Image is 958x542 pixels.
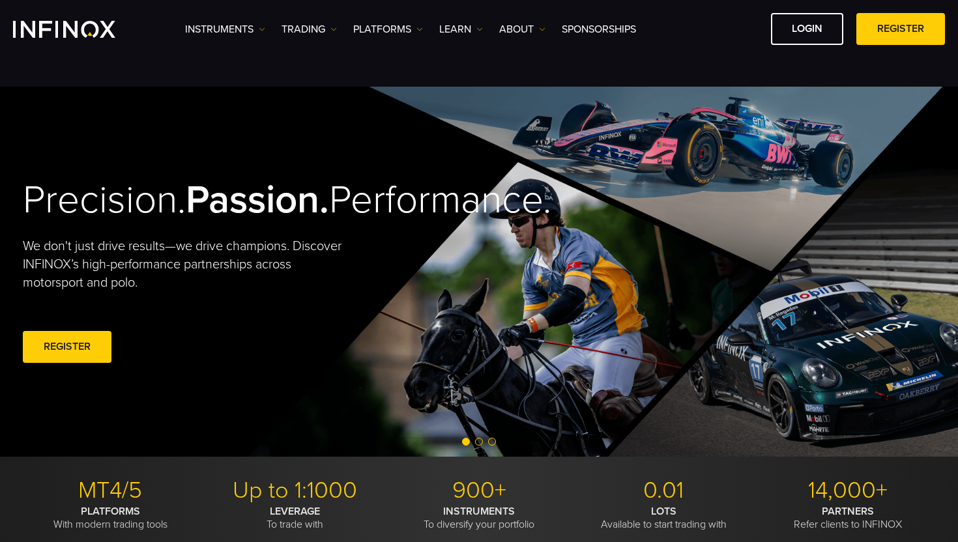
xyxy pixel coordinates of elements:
p: 900+ [392,476,566,505]
a: TRADING [282,21,337,37]
span: Go to slide 1 [462,438,470,446]
strong: PARTNERS [822,505,874,518]
p: Refer clients to INFINOX [761,505,935,531]
a: SPONSORSHIPS [562,21,636,37]
a: Instruments [185,21,265,37]
strong: Passion. [186,177,329,223]
p: To diversify your portfolio [392,505,566,531]
p: Up to 1:1000 [207,476,382,505]
a: PLATFORMS [353,21,423,37]
p: To trade with [207,505,382,531]
p: We don't just drive results—we drive champions. Discover INFINOX’s high-performance partnerships ... [23,237,351,292]
h2: Precision. Performance. [23,177,433,224]
p: 0.01 [576,476,751,505]
a: INFINOX Logo [13,21,146,38]
strong: LEVERAGE [270,505,320,518]
p: Available to start trading with [576,505,751,531]
a: ABOUT [499,21,545,37]
span: Go to slide 2 [475,438,483,446]
span: Go to slide 3 [488,438,496,446]
a: REGISTER [23,331,111,363]
strong: PLATFORMS [81,505,140,518]
a: Learn [439,21,483,37]
strong: LOTS [651,505,676,518]
a: LOGIN [771,13,843,45]
strong: INSTRUMENTS [443,505,515,518]
a: REGISTER [856,13,945,45]
p: With modern trading tools [23,505,197,531]
p: MT4/5 [23,476,197,505]
p: 14,000+ [761,476,935,505]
